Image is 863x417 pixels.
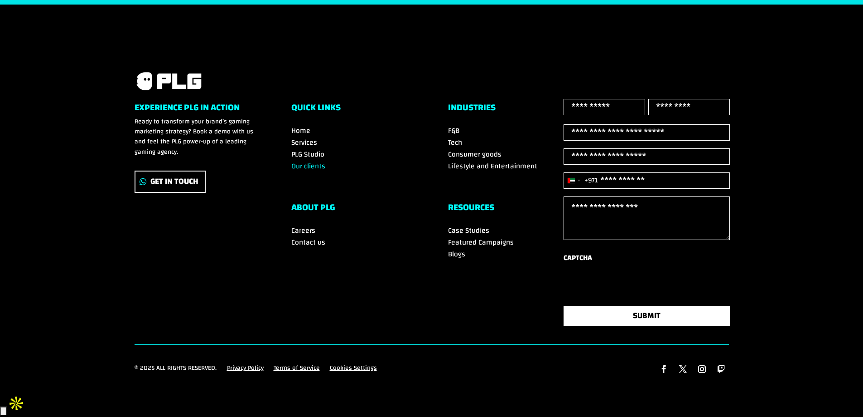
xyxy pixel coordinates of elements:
[291,103,415,117] h6: Quick Links
[291,136,317,149] a: Services
[564,306,730,326] button: SUBMIT
[330,363,377,377] a: Cookies Settings
[448,147,501,161] a: Consumer goods
[694,362,709,377] a: Follow on Instagram
[713,362,728,377] a: Follow on Twitch
[675,362,690,377] a: Follow on X
[291,224,315,237] a: Careers
[7,394,25,412] img: Apollo
[135,71,202,91] img: PLG logo
[135,103,259,117] h6: Experience PLG in Action
[448,224,489,237] a: Case Studies
[656,362,671,377] a: Follow on Facebook
[291,124,310,137] a: Home
[564,252,592,264] label: CAPTCHA
[448,136,462,149] a: Tech
[818,373,863,417] iframe: Chat Widget
[227,363,264,377] a: Privacy Policy
[448,103,572,117] h6: Industries
[274,363,320,377] a: Terms of Service
[135,117,259,157] p: Ready to transform your brand’s gaming marketing strategy? Book a demo with us and feel the PLG p...
[448,247,465,261] a: Blogs
[135,363,217,373] p: © 2025 All rights reserved.
[291,235,325,249] a: Contact us
[135,171,206,193] a: Get In Touch
[291,159,325,173] a: Our clients
[135,71,202,91] a: PLG
[448,203,572,216] h6: RESOURCES
[448,159,537,173] a: Lifestyle and Entertainment
[291,203,415,216] h6: ABOUT PLG
[564,173,598,188] button: Selected country
[584,174,598,186] div: +971
[564,268,701,303] iframe: reCAPTCHA
[291,147,324,161] a: PLG Studio
[448,124,459,137] a: F&B
[448,235,514,249] a: Featured Campaigns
